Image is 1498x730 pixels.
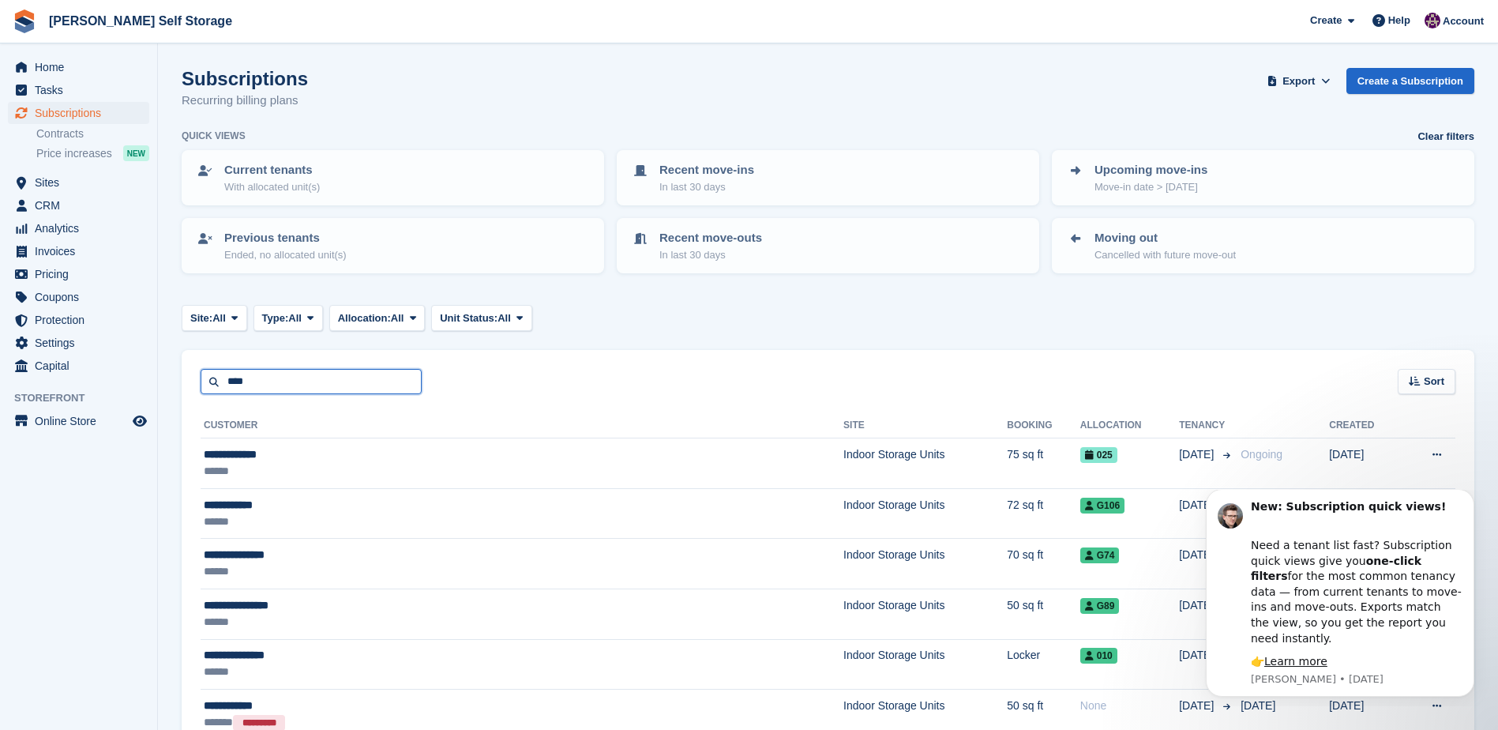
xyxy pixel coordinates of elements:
[69,182,280,197] p: Message from Steven, sent 3w ago
[1080,413,1179,438] th: Allocation
[659,229,762,247] p: Recent move-outs
[8,56,149,78] a: menu
[1179,647,1217,664] span: [DATE]
[1080,498,1124,514] span: G106
[8,263,149,285] a: menu
[391,310,404,326] span: All
[8,332,149,354] a: menu
[843,539,1007,589] td: Indoor Storage Units
[35,171,130,194] span: Sites
[1264,68,1334,94] button: Export
[1053,152,1473,204] a: Upcoming move-ins Move-in date > [DATE]
[288,310,302,326] span: All
[1417,129,1474,145] a: Clear filters
[1094,179,1207,195] p: Move-in date > [DATE]
[36,145,149,162] a: Price increases NEW
[262,310,289,326] span: Type:
[1007,438,1080,489] td: 75 sq ft
[1007,413,1080,438] th: Booking
[14,390,157,406] span: Storefront
[1346,68,1474,94] a: Create a Subscription
[190,310,212,326] span: Site:
[1443,13,1484,29] span: Account
[35,286,130,308] span: Coupons
[1282,73,1315,89] span: Export
[182,92,308,110] p: Recurring billing plans
[182,68,308,89] h1: Subscriptions
[1329,413,1402,438] th: Created
[338,310,391,326] span: Allocation:
[182,129,246,143] h6: Quick views
[69,9,280,180] div: Message content
[224,229,347,247] p: Previous tenants
[36,13,61,39] img: Profile image for Steven
[35,263,130,285] span: Pricing
[123,145,149,161] div: NEW
[1007,589,1080,639] td: 50 sq ft
[43,8,238,34] a: [PERSON_NAME] Self Storage
[224,179,320,195] p: With allocated unit(s)
[69,10,264,23] b: New: Subscription quick views!
[1053,220,1473,272] a: Moving out Cancelled with future move-out
[440,310,497,326] span: Unit Status:
[497,310,511,326] span: All
[1080,598,1120,614] span: G89
[1094,229,1236,247] p: Moving out
[212,310,226,326] span: All
[35,79,130,101] span: Tasks
[1388,13,1410,28] span: Help
[8,194,149,216] a: menu
[1310,13,1342,28] span: Create
[35,217,130,239] span: Analytics
[8,309,149,331] a: menu
[8,102,149,124] a: menu
[1179,547,1217,563] span: [DATE]
[183,152,603,204] a: Current tenants With allocated unit(s)
[843,413,1007,438] th: Site
[329,305,426,331] button: Allocation: All
[1179,698,1217,714] span: [DATE]
[35,355,130,377] span: Capital
[35,309,130,331] span: Protection
[1080,447,1117,463] span: 025
[1080,698,1179,714] div: None
[1080,648,1117,664] span: 010
[1080,547,1120,563] span: G74
[35,102,130,124] span: Subscriptions
[82,165,145,178] a: Learn more
[1241,699,1275,712] span: [DATE]
[36,146,112,161] span: Price increases
[1007,488,1080,539] td: 72 sq ft
[35,194,130,216] span: CRM
[1179,497,1217,514] span: [DATE]
[1424,374,1444,389] span: Sort
[224,247,347,263] p: Ended, no allocated unit(s)
[69,164,280,180] div: 👉
[843,589,1007,639] td: Indoor Storage Units
[35,332,130,354] span: Settings
[1094,247,1236,263] p: Cancelled with future move-out
[224,161,320,179] p: Current tenants
[130,412,149,431] a: Preview store
[8,286,149,308] a: menu
[618,152,1038,204] a: Recent move-ins In last 30 days
[69,32,280,156] div: Need a tenant list fast? Subscription quick views give you for the most common tenancy data — fro...
[35,240,130,262] span: Invoices
[1329,488,1402,539] td: [DATE]
[183,220,603,272] a: Previous tenants Ended, no allocated unit(s)
[659,179,754,195] p: In last 30 days
[13,9,36,33] img: stora-icon-8386f47178a22dfd0bd8f6a31ec36ba5ce8667c1dd55bd0f319d3a0aa187defe.svg
[182,305,247,331] button: Site: All
[1094,161,1207,179] p: Upcoming move-ins
[1241,448,1282,461] span: Ongoing
[201,413,843,438] th: Customer
[843,438,1007,489] td: Indoor Storage Units
[1179,446,1217,463] span: [DATE]
[1182,490,1498,706] iframe: Intercom notifications message
[35,410,130,432] span: Online Store
[618,220,1038,272] a: Recent move-outs In last 30 days
[8,355,149,377] a: menu
[8,171,149,194] a: menu
[1425,13,1440,28] img: Nikki Ambrosini
[431,305,531,331] button: Unit Status: All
